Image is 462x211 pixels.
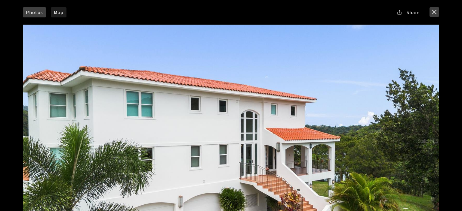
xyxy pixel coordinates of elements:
[51,7,66,17] a: Map
[26,10,43,15] span: Photos
[23,7,46,17] a: Photos
[54,10,63,15] span: Map
[430,7,439,17] button: close modal
[407,10,420,15] span: Share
